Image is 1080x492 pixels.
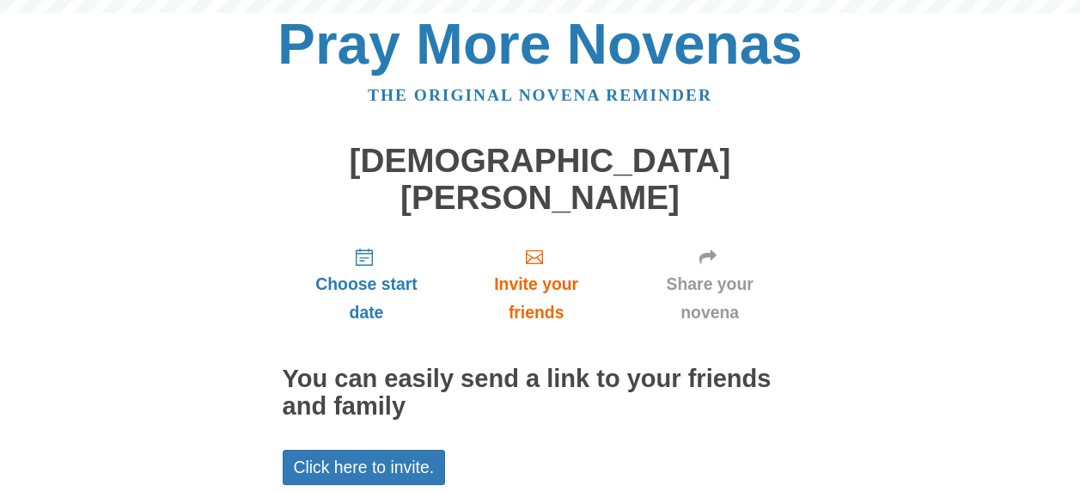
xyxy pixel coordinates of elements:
[283,450,446,485] a: Click here to invite.
[622,233,798,335] a: Share your novena
[283,143,798,216] h1: [DEMOGRAPHIC_DATA][PERSON_NAME]
[283,233,451,335] a: Choose start date
[639,270,781,327] span: Share your novena
[450,233,621,335] a: Invite your friends
[278,12,802,76] a: Pray More Novenas
[467,270,604,327] span: Invite your friends
[368,86,712,104] a: The original novena reminder
[283,366,798,421] h2: You can easily send a link to your friends and family
[300,270,434,327] span: Choose start date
